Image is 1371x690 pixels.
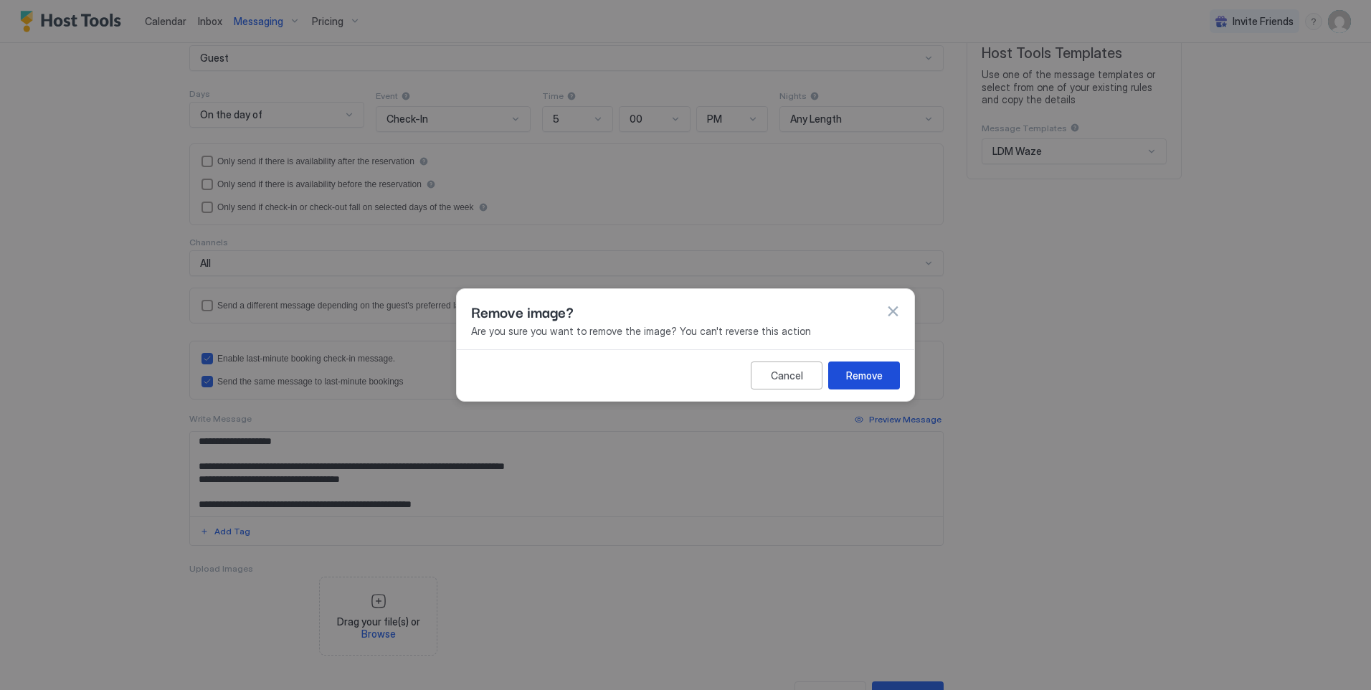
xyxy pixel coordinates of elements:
[771,368,803,383] div: Cancel
[828,361,900,389] button: Remove
[846,368,883,383] div: Remove
[751,361,822,389] button: Cancel
[471,301,574,322] span: Remove image?
[471,325,900,338] span: Are you sure you want to remove the image? You can't reverse this action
